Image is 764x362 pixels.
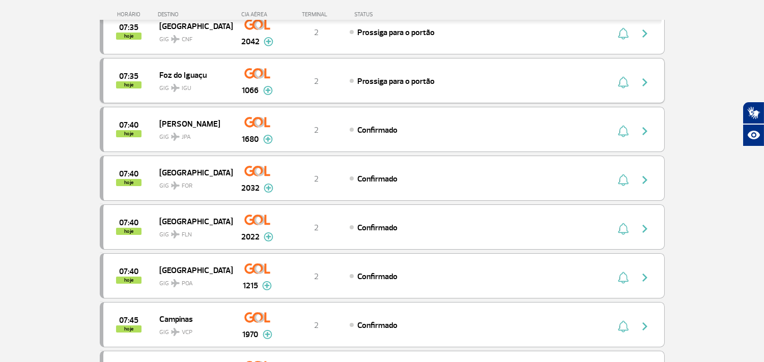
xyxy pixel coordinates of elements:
span: [GEOGRAPHIC_DATA] [159,215,224,228]
span: 2025-08-27 07:40:00 [119,219,138,226]
span: Confirmado [357,223,398,233]
img: destiny_airplane.svg [171,133,180,141]
span: 2025-08-27 07:40:00 [119,122,138,129]
span: hoje [116,130,142,137]
img: sino-painel-voo.svg [618,125,629,137]
span: 2 [314,223,319,233]
span: GIG [159,322,224,337]
img: sino-painel-voo.svg [618,174,629,186]
span: GIG [159,29,224,44]
div: TERMINAL [283,11,349,18]
span: Confirmado [357,320,398,330]
span: Prossiga para o portão [357,76,435,86]
span: GIG [159,78,224,93]
span: 2 [314,174,319,184]
span: hoje [116,33,142,40]
span: GIG [159,225,224,239]
span: 2025-08-27 07:45:00 [119,317,138,324]
img: seta-direita-painel-voo.svg [639,320,651,333]
button: Abrir recursos assistivos. [743,124,764,146]
div: HORÁRIO [103,11,158,18]
span: [PERSON_NAME] [159,117,224,130]
img: destiny_airplane.svg [171,84,180,92]
img: mais-info-painel-voo.svg [263,330,272,339]
span: IGU [182,84,191,93]
div: STATUS [349,11,432,18]
img: mais-info-painel-voo.svg [264,37,273,46]
span: 2025-08-27 07:35:00 [119,24,138,31]
span: Confirmado [357,125,398,135]
span: GIG [159,127,224,142]
span: FOR [182,182,192,191]
img: seta-direita-painel-voo.svg [639,271,651,284]
img: seta-direita-painel-voo.svg [639,223,651,235]
span: 2 [314,27,319,38]
span: GIG [159,176,224,191]
div: CIA AÉREA [232,11,283,18]
span: hoje [116,81,142,88]
span: hoje [116,325,142,333]
span: Confirmado [357,174,398,184]
img: mais-info-painel-voo.svg [263,86,273,95]
span: [GEOGRAPHIC_DATA] [159,19,224,33]
span: JPA [182,133,191,142]
img: seta-direita-painel-voo.svg [639,27,651,40]
img: mais-info-painel-voo.svg [262,281,272,290]
span: 2025-08-27 07:40:00 [119,170,138,177]
img: sino-painel-voo.svg [618,271,629,284]
span: VCP [182,328,192,337]
span: Prossiga para o portão [357,27,435,38]
span: 2 [314,320,319,330]
span: hoje [116,277,142,284]
span: 1680 [242,133,259,145]
img: seta-direita-painel-voo.svg [639,76,651,88]
span: 2 [314,271,319,282]
img: destiny_airplane.svg [171,328,180,336]
span: hoje [116,228,142,235]
img: sino-painel-voo.svg [618,223,629,235]
span: FLN [182,230,192,239]
span: 2 [314,76,319,86]
span: [GEOGRAPHIC_DATA] [159,166,224,179]
span: Foz do Iguaçu [159,68,224,81]
span: hoje [116,179,142,186]
span: Confirmado [357,271,398,282]
span: 2042 [241,36,260,48]
img: mais-info-painel-voo.svg [264,232,273,242]
span: Campinas [159,312,224,325]
span: [GEOGRAPHIC_DATA] [159,263,224,277]
span: 1066 [242,84,259,97]
div: DESTINO [158,11,232,18]
img: sino-painel-voo.svg [618,76,629,88]
span: 1970 [243,328,259,341]
div: Plugin de acessibilidade da Hand Talk. [743,102,764,146]
span: 2 [314,125,319,135]
img: mais-info-painel-voo.svg [263,135,273,144]
span: POA [182,279,193,288]
span: 2032 [241,182,260,194]
img: sino-painel-voo.svg [618,27,629,40]
img: seta-direita-painel-voo.svg [639,125,651,137]
img: mais-info-painel-voo.svg [264,184,273,193]
span: 2025-08-27 07:40:00 [119,268,138,275]
button: Abrir tradutor de língua de sinais. [743,102,764,124]
img: destiny_airplane.svg [171,35,180,43]
img: destiny_airplane.svg [171,230,180,238]
span: 1215 [243,280,258,292]
span: 2022 [241,231,260,243]
img: destiny_airplane.svg [171,182,180,190]
span: 2025-08-27 07:35:00 [119,73,138,80]
img: sino-painel-voo.svg [618,320,629,333]
span: CNF [182,35,192,44]
img: seta-direita-painel-voo.svg [639,174,651,186]
span: GIG [159,274,224,288]
img: destiny_airplane.svg [171,279,180,287]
